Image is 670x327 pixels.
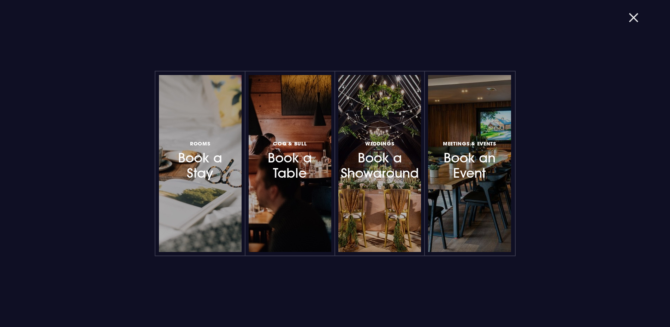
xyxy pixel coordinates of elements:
[349,139,410,181] h3: Book a Showaround
[273,140,307,147] span: Coq & Bull
[338,75,421,252] a: WeddingsBook a Showaround
[428,75,511,252] a: Meetings & EventsBook an Event
[365,140,395,147] span: Weddings
[170,139,231,181] h3: Book a Stay
[159,75,242,252] a: RoomsBook a Stay
[443,140,496,147] span: Meetings & Events
[439,139,500,181] h3: Book an Event
[259,139,321,181] h3: Book a Table
[249,75,331,252] a: Coq & BullBook a Table
[190,140,211,147] span: Rooms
